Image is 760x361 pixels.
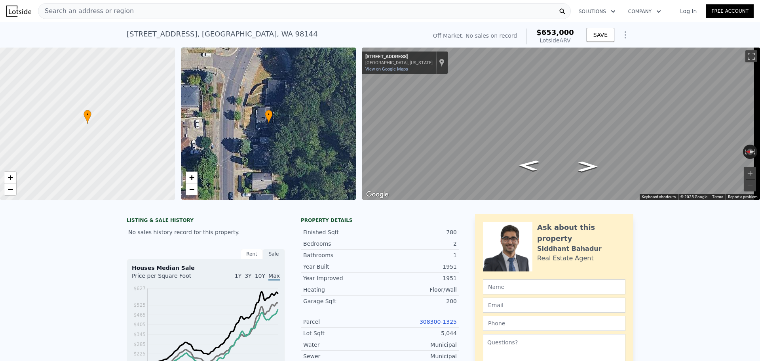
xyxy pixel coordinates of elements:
button: SAVE [587,28,614,42]
tspan: $525 [133,302,146,308]
span: $653,000 [536,28,574,36]
div: Houses Median Sale [132,264,280,272]
tspan: $345 [133,332,146,337]
div: Off Market. No sales on record [433,32,517,40]
a: Open this area in Google Maps (opens a new window) [364,189,390,200]
span: − [8,184,13,194]
path: Go North, 23rd Ave S [509,157,549,174]
div: Municipal [380,352,457,360]
div: Street View [362,48,760,200]
button: Keyboard shortcuts [642,194,676,200]
img: Google [364,189,390,200]
div: Real Estate Agent [537,254,594,263]
button: Reset the view [743,149,757,155]
a: Show location on map [439,58,445,67]
button: Rotate clockwise [753,145,758,159]
button: Toggle fullscreen view [745,50,757,62]
button: Rotate counterclockwise [743,145,747,159]
span: Max [268,273,280,281]
div: [STREET_ADDRESS] [365,54,433,60]
tspan: $225 [133,351,146,357]
div: 2 [380,240,457,248]
div: 5,044 [380,329,457,337]
div: Lotside ARV [536,36,574,44]
div: Year Built [303,263,380,271]
div: Price per Square Foot [132,272,206,285]
div: Finished Sqft [303,228,380,236]
div: 200 [380,297,457,305]
div: No sales history record for this property. [127,225,285,239]
div: Bathrooms [303,251,380,259]
div: Rent [241,249,263,259]
div: Sale [263,249,285,259]
div: • [84,110,91,124]
a: Zoom out [186,183,198,195]
div: 1951 [380,263,457,271]
div: Map [362,48,760,200]
span: 3Y [245,273,251,279]
input: Phone [483,316,625,331]
tspan: $465 [133,312,146,318]
tspan: $627 [133,286,146,291]
span: Search an address or region [38,6,134,16]
button: Show Options [617,27,633,43]
div: [STREET_ADDRESS] , [GEOGRAPHIC_DATA] , WA 98144 [127,29,318,40]
div: Parcel [303,318,380,326]
a: Free Account [706,4,754,18]
div: 1 [380,251,457,259]
div: Lot Sqft [303,329,380,337]
div: • [265,110,273,124]
button: Zoom out [744,180,756,191]
span: + [8,172,13,182]
div: Bedrooms [303,240,380,248]
span: − [189,184,194,194]
span: 1Y [235,273,241,279]
div: Siddhant Bahadur [537,244,602,254]
a: Zoom in [186,172,198,183]
span: © 2025 Google [680,195,707,199]
div: Garage Sqft [303,297,380,305]
button: Solutions [572,4,622,19]
a: View on Google Maps [365,67,408,72]
button: Zoom in [744,167,756,179]
div: Year Improved [303,274,380,282]
span: + [189,172,194,182]
div: Ask about this property [537,222,625,244]
div: [GEOGRAPHIC_DATA], [US_STATE] [365,60,433,65]
img: Lotside [6,6,31,17]
div: Heating [303,286,380,294]
a: Zoom in [4,172,16,183]
a: Terms (opens in new tab) [712,195,723,199]
div: 780 [380,228,457,236]
a: Report a problem [728,195,758,199]
tspan: $405 [133,322,146,327]
a: 308300-1325 [420,319,457,325]
span: • [84,111,91,118]
div: LISTING & SALE HISTORY [127,217,285,225]
div: Municipal [380,341,457,349]
span: 10Y [255,273,265,279]
div: Floor/Wall [380,286,457,294]
div: Water [303,341,380,349]
tspan: $285 [133,342,146,347]
a: Log In [671,7,706,15]
path: Go South, 23rd Ave S [570,159,606,174]
div: Property details [301,217,459,223]
input: Name [483,279,625,294]
div: Sewer [303,352,380,360]
a: Zoom out [4,183,16,195]
span: • [265,111,273,118]
button: Company [622,4,667,19]
div: 1951 [380,274,457,282]
input: Email [483,298,625,313]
